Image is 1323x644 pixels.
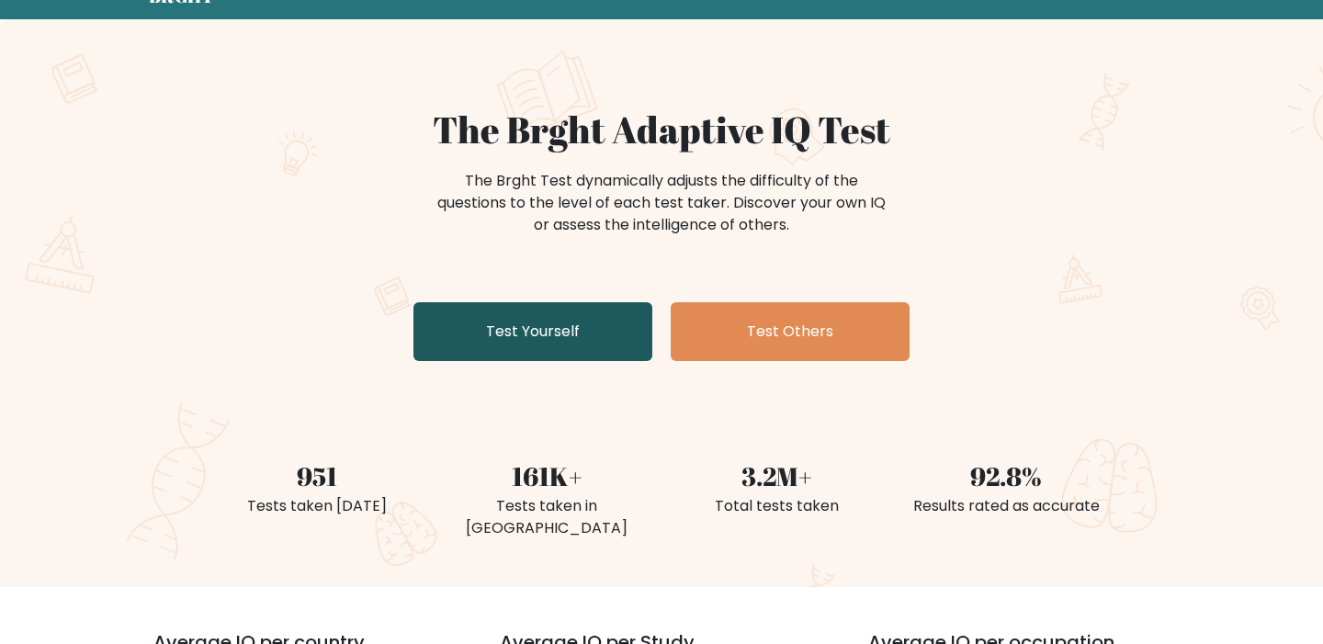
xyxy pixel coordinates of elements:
div: Results rated as accurate [902,495,1110,517]
div: 3.2M+ [673,457,880,495]
div: 161K+ [443,457,650,495]
a: Test Others [671,302,910,361]
div: Total tests taken [673,495,880,517]
div: 951 [213,457,421,495]
div: Tests taken in [GEOGRAPHIC_DATA] [443,495,650,539]
div: The Brght Test dynamically adjusts the difficulty of the questions to the level of each test take... [432,170,891,236]
h1: The Brght Adaptive IQ Test [213,107,1110,152]
div: 92.8% [902,457,1110,495]
div: Tests taken [DATE] [213,495,421,517]
a: Test Yourself [413,302,652,361]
